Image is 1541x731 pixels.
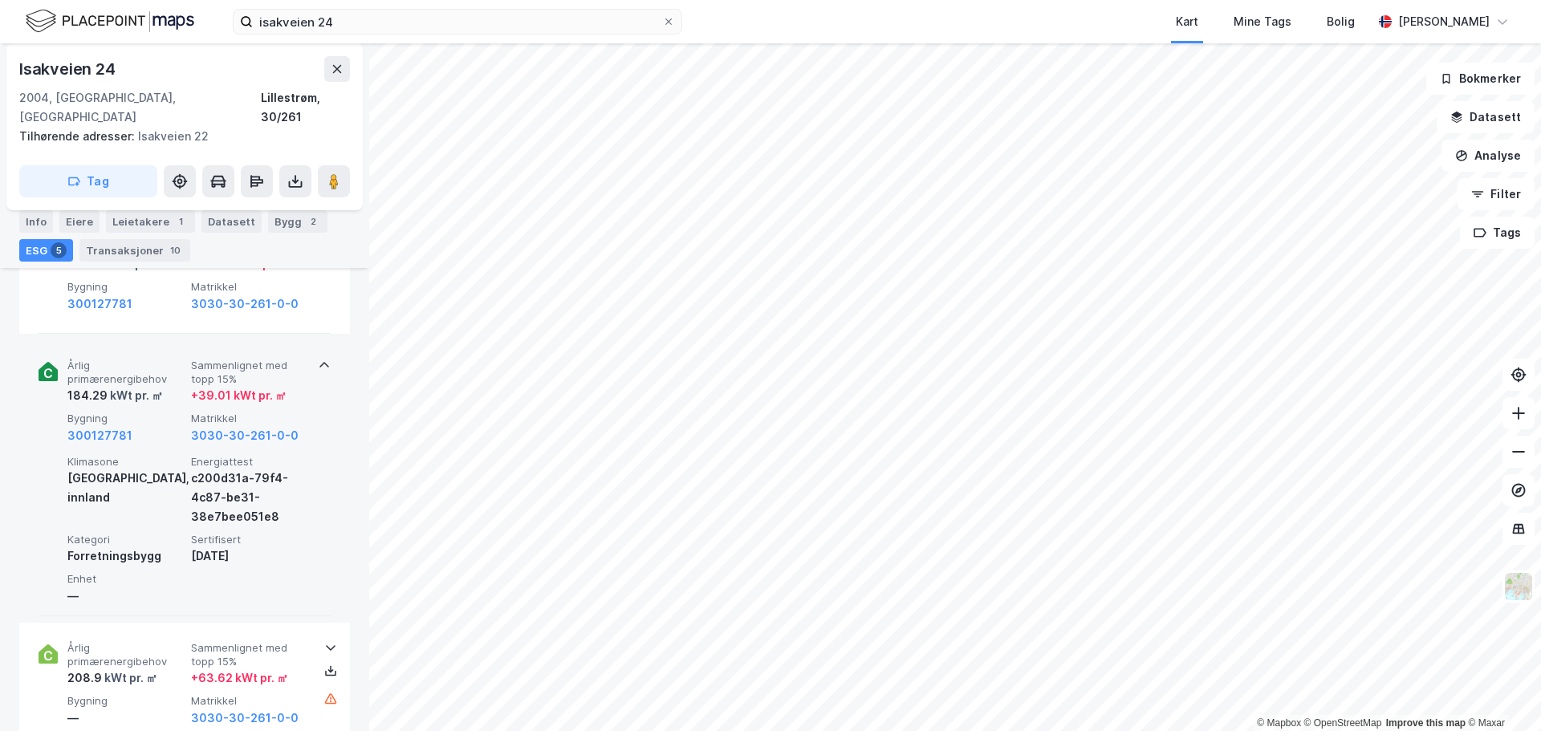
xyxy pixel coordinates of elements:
[67,455,185,469] span: Klimasone
[67,694,185,708] span: Bygning
[167,242,184,258] div: 10
[191,694,308,708] span: Matrikkel
[1257,717,1301,729] a: Mapbox
[1304,717,1382,729] a: OpenStreetMap
[1503,571,1534,602] img: Z
[19,165,157,197] button: Tag
[67,359,185,387] span: Årlig primærenergibehov
[1176,12,1198,31] div: Kart
[67,709,185,728] div: —
[19,210,53,233] div: Info
[67,533,185,546] span: Kategori
[106,210,195,233] div: Leietakere
[67,641,185,669] span: Årlig primærenergibehov
[261,88,351,127] div: Lillestrøm, 30/261
[191,469,308,526] div: c200d31a-79f4-4c87-be31-38e7bee051e8
[201,210,262,233] div: Datasett
[59,210,100,233] div: Eiere
[253,10,662,34] input: Søk på adresse, matrikkel, gårdeiere, leietakere eller personer
[191,455,308,469] span: Energiattest
[79,239,190,262] div: Transaksjoner
[191,546,308,566] div: [DATE]
[19,88,261,127] div: 2004, [GEOGRAPHIC_DATA], [GEOGRAPHIC_DATA]
[191,709,299,728] button: 3030-30-261-0-0
[191,426,299,445] button: 3030-30-261-0-0
[67,546,185,566] div: Forretningsbygg
[1386,717,1466,729] a: Improve this map
[1460,217,1535,249] button: Tags
[1461,654,1541,731] iframe: Chat Widget
[102,668,157,688] div: kWt pr. ㎡
[1441,140,1535,172] button: Analyse
[191,668,288,688] div: + 63.62 kWt pr. ㎡
[173,213,189,229] div: 1
[19,129,138,143] span: Tilhørende adresser:
[1458,178,1535,210] button: Filter
[191,359,308,387] span: Sammenlignet med topp 15%
[67,572,185,586] span: Enhet
[19,127,337,146] div: Isakveien 22
[1437,101,1535,133] button: Datasett
[108,386,163,405] div: kWt pr. ㎡
[67,386,163,405] div: 184.29
[191,294,299,314] button: 3030-30-261-0-0
[305,213,321,229] div: 2
[26,7,194,35] img: logo.f888ab2527a4732fd821a326f86c7f29.svg
[191,641,308,669] span: Sammenlignet med topp 15%
[191,280,308,294] span: Matrikkel
[67,280,185,294] span: Bygning
[268,210,327,233] div: Bygg
[1234,12,1291,31] div: Mine Tags
[67,426,132,445] button: 300127781
[19,239,73,262] div: ESG
[191,386,287,405] div: + 39.01 kWt pr. ㎡
[51,242,67,258] div: 5
[1461,654,1541,731] div: Kontrollprogram for chat
[1398,12,1490,31] div: [PERSON_NAME]
[67,587,185,606] div: —
[67,469,185,507] div: [GEOGRAPHIC_DATA], innland
[67,412,185,425] span: Bygning
[67,668,157,688] div: 208.9
[19,56,119,82] div: Isakveien 24
[191,412,308,425] span: Matrikkel
[191,533,308,546] span: Sertifisert
[1426,63,1535,95] button: Bokmerker
[1327,12,1355,31] div: Bolig
[67,294,132,314] button: 300127781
